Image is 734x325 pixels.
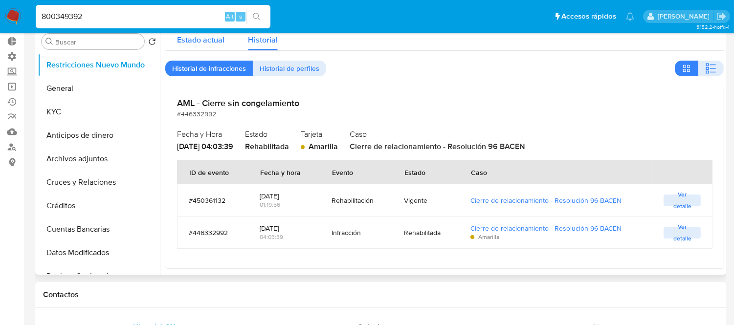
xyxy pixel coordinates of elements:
[38,171,160,194] button: Cruces y Relaciones
[45,38,53,45] button: Buscar
[38,124,160,147] button: Anticipos de dinero
[226,12,234,21] span: Alt
[38,53,160,77] button: Restricciones Nuevo Mundo
[239,12,242,21] span: s
[696,23,729,31] span: 3.152.2-hotfix-1
[38,217,160,241] button: Cuentas Bancarias
[716,11,727,22] a: Salir
[36,10,270,23] input: Buscar usuario o caso...
[658,12,713,21] p: zoe.breuer@mercadolibre.com
[38,147,160,171] button: Archivos adjuntos
[561,11,616,22] span: Accesos rápidos
[148,38,156,48] button: Volver al orden por defecto
[246,10,267,23] button: search-icon
[55,38,140,46] input: Buscar
[38,264,160,288] button: Devices Geolocation
[38,241,160,264] button: Datos Modificados
[626,12,634,21] a: Notificaciones
[38,77,160,100] button: General
[38,100,160,124] button: KYC
[43,290,718,300] h1: Contactos
[38,194,160,217] button: Créditos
